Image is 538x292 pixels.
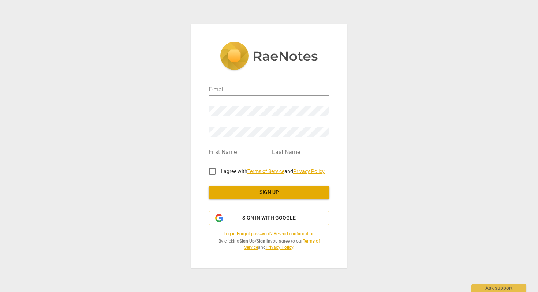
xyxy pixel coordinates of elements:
a: Log in [224,231,236,236]
button: Sign up [209,186,329,199]
a: Forgot password? [237,231,273,236]
span: I agree with and [221,168,325,174]
a: Privacy Policy [266,245,293,250]
a: Privacy Policy [293,168,325,174]
b: Sign Up [239,239,255,244]
b: Sign In [257,239,270,244]
span: | | [209,231,329,237]
a: Resend confirmation [274,231,315,236]
div: Ask support [471,284,526,292]
span: Sign up [214,189,324,196]
a: Terms of Service [247,168,284,174]
img: 5ac2273c67554f335776073100b6d88f.svg [220,42,318,72]
a: Terms of Service [244,239,320,250]
span: Sign in with Google [242,214,296,222]
button: Sign in with Google [209,211,329,225]
span: By clicking / you agree to our and . [209,238,329,250]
